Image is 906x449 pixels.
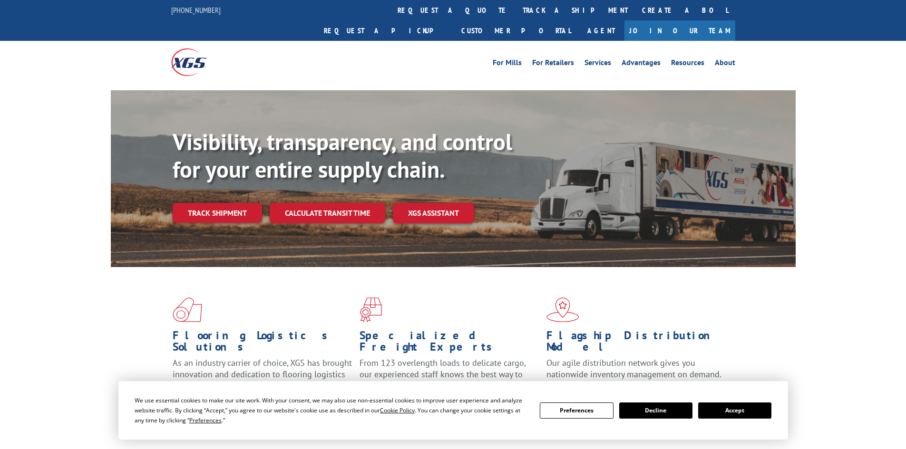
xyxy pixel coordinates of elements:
img: xgs-icon-total-supply-chain-intelligence-red [173,297,202,322]
b: Visibility, transparency, and control for your entire supply chain. [173,127,512,184]
h1: Flooring Logistics Solutions [173,330,352,357]
span: Our agile distribution network gives you nationwide inventory management on demand. [546,357,721,380]
a: Request a pickup [317,20,454,41]
img: xgs-icon-flagship-distribution-model-red [546,297,579,322]
span: Cookie Policy [380,406,415,414]
a: Resources [671,59,704,69]
a: Calculate transit time [270,203,385,223]
a: Services [585,59,611,69]
span: As an industry carrier of choice, XGS has brought innovation and dedication to flooring logistics... [173,357,352,391]
h1: Specialized Freight Experts [360,330,539,357]
p: From 123 overlength loads to delicate cargo, our experienced staff knows the best way to move you... [360,357,539,400]
div: We use essential cookies to make our site work. With your consent, we may also use non-essential ... [135,395,528,425]
a: For Mills [493,59,522,69]
a: Agent [578,20,624,41]
button: Accept [698,402,771,419]
div: Cookie Consent Prompt [118,381,788,439]
h1: Flagship Distribution Model [546,330,726,357]
a: Track shipment [173,203,262,223]
button: Decline [619,402,692,419]
a: Customer Portal [454,20,578,41]
a: XGS ASSISTANT [393,203,474,223]
a: [PHONE_NUMBER] [171,5,221,15]
img: xgs-icon-focused-on-flooring-red [360,297,382,322]
a: Advantages [622,59,661,69]
a: For Retailers [532,59,574,69]
a: About [715,59,735,69]
a: Join Our Team [624,20,735,41]
span: Preferences [189,416,222,424]
button: Preferences [540,402,613,419]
